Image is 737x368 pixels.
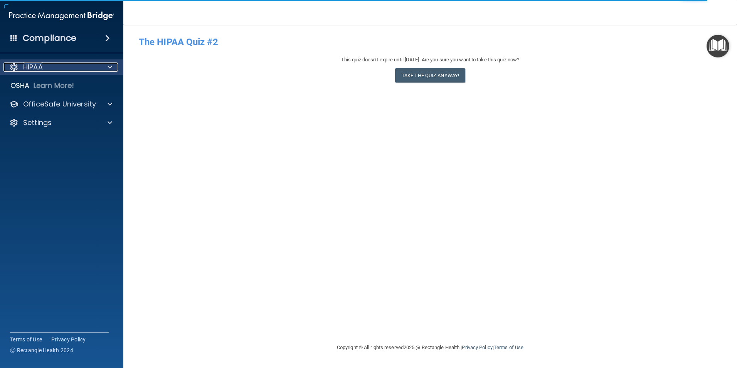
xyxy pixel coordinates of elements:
h4: Compliance [23,33,76,44]
a: Privacy Policy [51,336,86,343]
img: PMB logo [9,8,114,24]
p: Learn More! [34,81,74,90]
a: Settings [9,118,112,127]
a: Terms of Use [494,344,523,350]
a: Terms of Use [10,336,42,343]
p: HIPAA [23,62,43,72]
a: HIPAA [9,62,112,72]
p: OSHA [10,81,30,90]
button: Take the quiz anyway! [395,68,465,83]
div: Copyright © All rights reserved 2025 @ Rectangle Health | | [289,335,571,360]
iframe: Drift Widget Chat Controller [604,313,728,344]
button: Open Resource Center [707,35,729,57]
span: Ⓒ Rectangle Health 2024 [10,346,73,354]
div: This quiz doesn’t expire until [DATE]. Are you sure you want to take this quiz now? [139,55,722,64]
a: OfficeSafe University [9,100,112,109]
p: OfficeSafe University [23,100,96,109]
h4: The HIPAA Quiz #2 [139,37,722,47]
p: Settings [23,118,52,127]
a: Privacy Policy [462,344,492,350]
